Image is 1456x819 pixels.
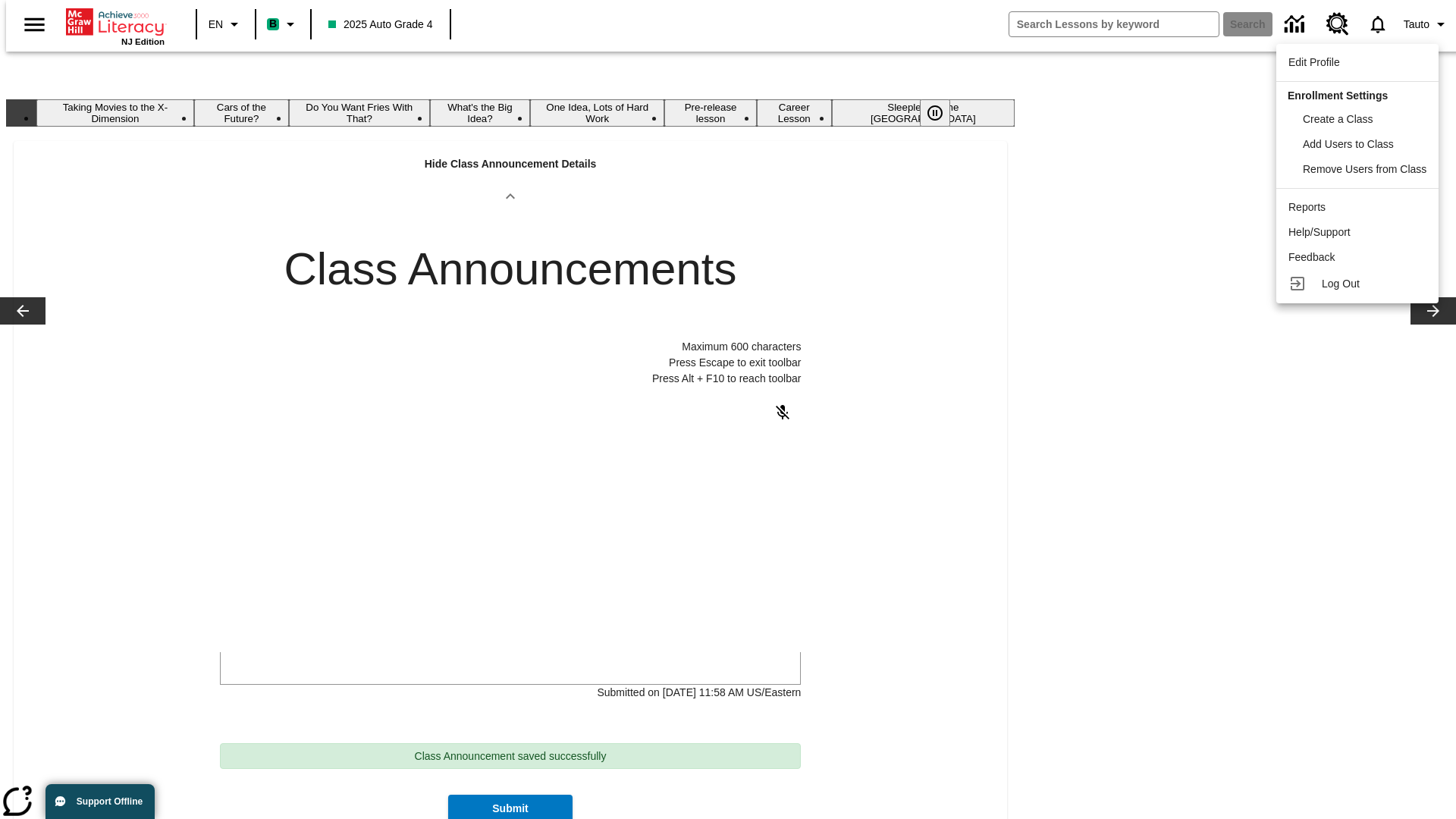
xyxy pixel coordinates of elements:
span: Create a Class [1303,113,1373,125]
span: Remove Users from Class [1303,163,1426,175]
span: Add Users to Class [1303,138,1394,150]
span: Log Out [1322,278,1360,290]
p: Class Announcements at [DATE] 3:57:31 PM [6,12,221,39]
span: Help/Support [1288,226,1351,238]
span: Enrollment Settings [1288,89,1388,102]
span: Feedback [1288,251,1335,263]
body: Maximum 600 characters Press Escape to exit toolbar Press Alt + F10 to reach toolbar [6,12,221,39]
span: Edit Profile [1288,56,1340,68]
span: Reports [1288,201,1326,213]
